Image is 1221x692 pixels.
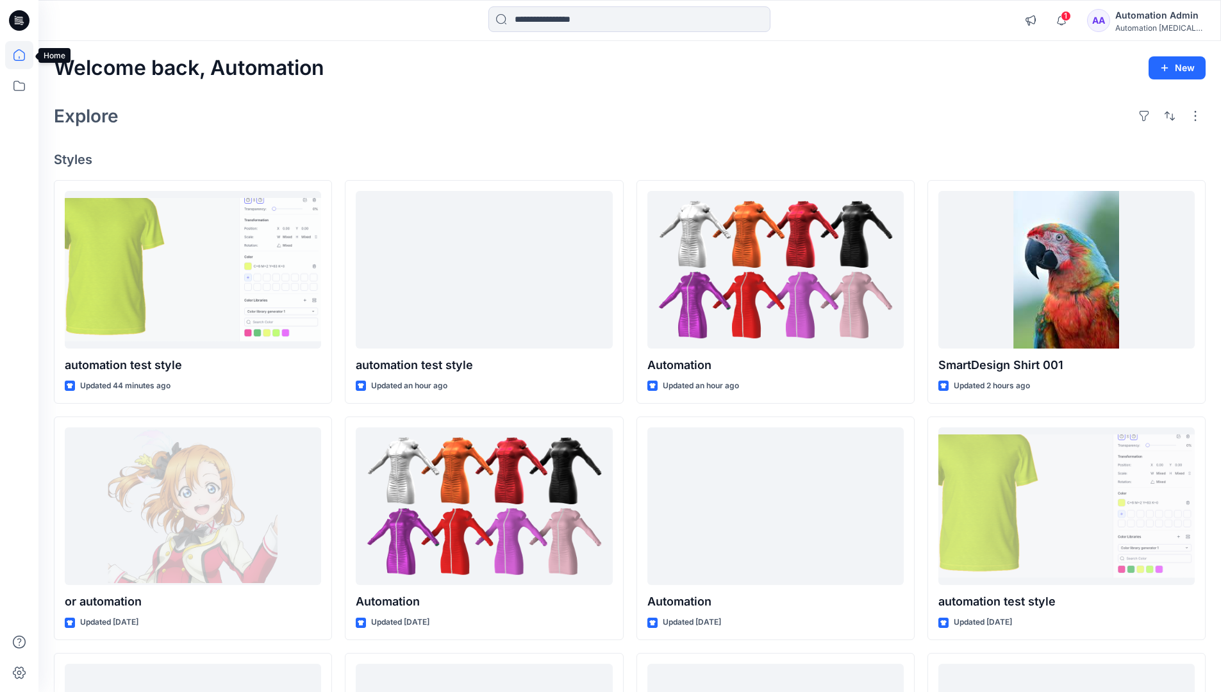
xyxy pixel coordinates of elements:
[954,616,1012,629] p: Updated [DATE]
[65,593,321,611] p: or automation
[1087,9,1110,32] div: AA
[1115,23,1205,33] div: Automation [MEDICAL_DATA]...
[54,56,324,80] h2: Welcome back, Automation
[356,593,612,611] p: Automation
[356,356,612,374] p: automation test style
[938,427,1195,586] a: automation test style
[938,356,1195,374] p: SmartDesign Shirt 001
[647,356,904,374] p: Automation
[954,379,1030,393] p: Updated 2 hours ago
[1149,56,1206,79] button: New
[938,191,1195,349] a: SmartDesign Shirt 001
[356,427,612,586] a: Automation
[663,616,721,629] p: Updated [DATE]
[65,427,321,586] a: or automation
[647,191,904,349] a: Automation
[938,593,1195,611] p: automation test style
[647,593,904,611] p: Automation
[1061,11,1071,21] span: 1
[65,191,321,349] a: automation test style
[371,616,429,629] p: Updated [DATE]
[54,152,1206,167] h4: Styles
[1115,8,1205,23] div: Automation Admin
[371,379,447,393] p: Updated an hour ago
[80,379,170,393] p: Updated 44 minutes ago
[80,616,138,629] p: Updated [DATE]
[65,356,321,374] p: automation test style
[54,106,119,126] h2: Explore
[663,379,739,393] p: Updated an hour ago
